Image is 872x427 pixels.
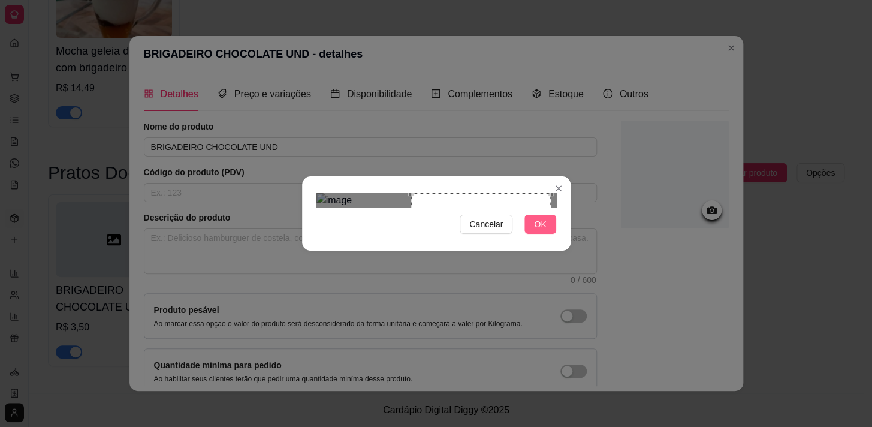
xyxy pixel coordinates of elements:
button: OK [524,215,556,234]
button: Cancelar [460,215,512,234]
div: Use the arrow keys to move the crop selection area [411,193,551,333]
span: Cancelar [469,218,503,231]
button: Close [549,179,568,198]
span: OK [534,218,546,231]
img: image [316,193,556,208]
